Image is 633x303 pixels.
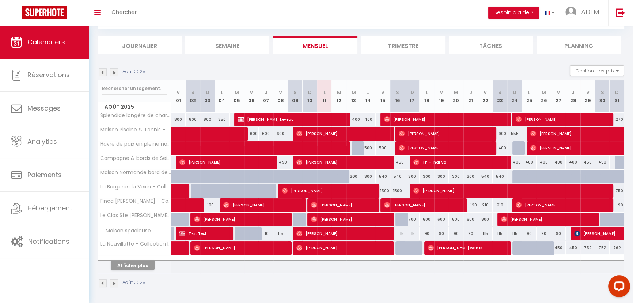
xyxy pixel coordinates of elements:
[99,141,172,147] span: Havre de paix en pleine nature-Collection Idylliq
[542,89,546,96] abbr: M
[352,89,356,96] abbr: M
[551,156,566,169] div: 400
[346,170,361,183] div: 300
[279,89,282,96] abbr: V
[390,184,405,198] div: 1500
[367,89,370,96] abbr: J
[122,68,145,75] p: Août 2025
[238,112,345,126] span: [PERSON_NAME] Leveau
[337,89,341,96] abbr: M
[206,89,209,96] abbr: D
[493,80,507,113] th: 23
[390,170,405,183] div: 540
[413,184,608,198] span: [PERSON_NAME]
[390,227,405,240] div: 115
[27,70,70,79] span: Réservations
[551,227,566,240] div: 90
[595,156,610,169] div: 450
[507,227,522,240] div: 115
[493,227,507,240] div: 115
[566,156,580,169] div: 400
[580,156,595,169] div: 450
[405,213,420,226] div: 700
[551,80,566,113] th: 27
[317,80,332,113] th: 11
[361,36,445,54] li: Trimestre
[507,80,522,113] th: 24
[396,89,399,96] abbr: S
[27,137,57,146] span: Analytics
[572,89,575,96] abbr: J
[449,227,463,240] div: 90
[449,80,463,113] th: 20
[469,89,472,96] abbr: J
[376,141,390,155] div: 500
[223,198,301,212] span: [PERSON_NAME]
[528,89,530,96] abbr: L
[595,80,610,113] th: 30
[420,170,434,183] div: 300
[376,80,390,113] th: 15
[493,141,507,155] div: 400
[99,127,172,132] span: Maison Piscine & Tennis - Collection Idylliq
[28,237,69,246] span: Notifications
[99,241,172,247] span: La Neuvillette - Collection Idylliq
[273,127,288,141] div: 600
[99,113,172,118] span: Splendide longère de charme - Collection Idylliq
[194,241,287,255] span: [PERSON_NAME]
[537,36,621,54] li: Planning
[463,170,478,183] div: 300
[22,6,67,19] img: Super Booking
[449,213,463,226] div: 600
[171,80,186,113] th: 01
[602,272,633,303] iframe: LiveChat chat widget
[27,104,61,113] span: Messages
[384,198,462,212] span: [PERSON_NAME]
[361,170,376,183] div: 300
[488,7,539,19] button: Besoin d'aide ?
[273,80,288,113] th: 08
[221,89,223,96] abbr: L
[27,37,65,46] span: Calendriers
[200,80,215,113] th: 03
[522,156,537,169] div: 400
[273,227,288,240] div: 115
[420,213,434,226] div: 600
[493,127,507,141] div: 900
[566,80,580,113] th: 28
[413,155,506,169] span: Thi-Thai Vo
[179,227,228,240] span: Test Test
[570,65,624,76] button: Gestion des prix
[171,113,186,126] div: 800
[99,198,172,204] span: Finca [PERSON_NAME] - Collection Idylliq
[478,198,493,212] div: 210
[580,241,595,255] div: 752
[610,80,624,113] th: 31
[484,89,487,96] abbr: V
[200,113,215,126] div: 800
[179,155,272,169] span: [PERSON_NAME]
[493,170,507,183] div: 540
[449,36,533,54] li: Tâches
[215,113,230,126] div: 350
[99,184,172,190] span: La Bergerie du Vexin - Collection Idylliq
[390,156,405,169] div: 450
[537,80,551,113] th: 26
[501,212,594,226] span: [PERSON_NAME]
[381,89,384,96] abbr: V
[551,241,566,255] div: 450
[426,89,428,96] abbr: L
[99,227,153,235] span: Maison spacieuse
[376,170,390,183] div: 540
[244,80,259,113] th: 06
[463,213,478,226] div: 600
[566,241,580,255] div: 450
[27,203,72,213] span: Hébergement
[420,80,434,113] th: 18
[610,241,624,255] div: 762
[410,89,414,96] abbr: D
[323,89,326,96] abbr: L
[99,213,172,218] span: Le Clos Ste [PERSON_NAME] - Collection Idylliq
[288,80,303,113] th: 09
[434,227,449,240] div: 90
